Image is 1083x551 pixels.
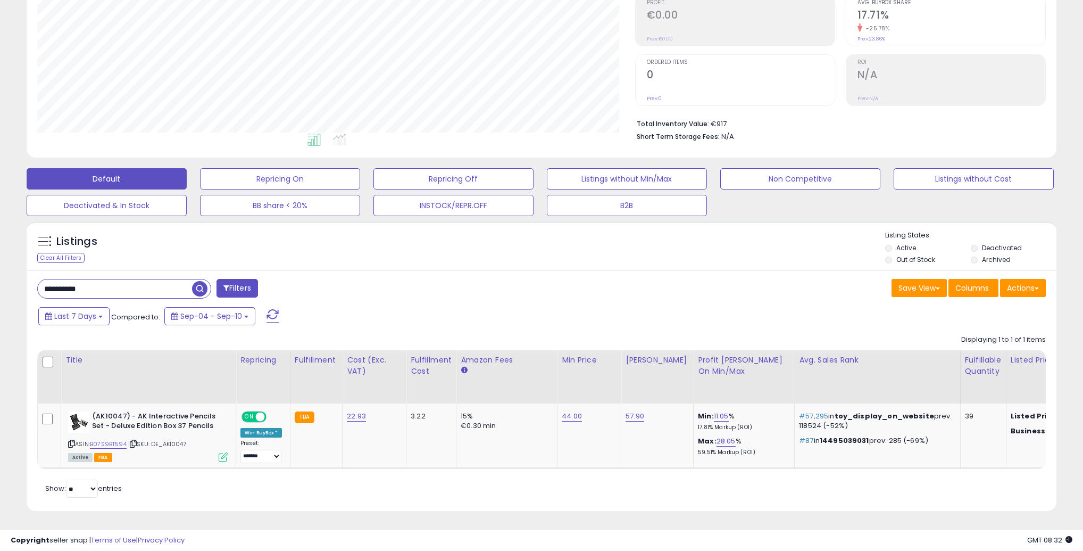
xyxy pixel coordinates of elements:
p: 17.81% Markup (ROI) [698,424,786,431]
label: Active [896,243,916,252]
button: Last 7 Days [38,307,110,325]
div: ASIN: [68,412,228,461]
div: Win BuyBox * [240,428,282,438]
button: Filters [216,279,258,298]
b: (AK10047) - AK Interactive Pencils Set - Deluxe Edition Box 37 Pencils [92,412,221,434]
button: Default [27,168,187,190]
label: Out of Stock [896,255,935,264]
div: seller snap | | [11,536,185,546]
b: Business Price: [1011,426,1069,436]
div: Preset: [240,440,282,464]
button: Sep-04 - Sep-10 [164,307,255,325]
span: OFF [265,412,282,421]
a: 11.05 [714,411,729,422]
div: Amazon Fees [461,355,553,366]
div: Fulfillment [295,355,338,366]
button: Save View [892,279,947,297]
a: 57.90 [626,411,644,422]
h2: 17.71% [857,9,1045,23]
b: Min: [698,411,714,421]
a: Terms of Use [91,535,136,545]
div: 39 [965,412,998,421]
p: 59.51% Markup (ROI) [698,449,786,456]
div: Title [65,355,231,366]
div: % [698,437,786,456]
h5: Listings [56,234,97,249]
span: N/A [721,131,734,142]
button: Listings without Min/Max [547,168,707,190]
label: Deactivated [982,243,1022,252]
button: INSTOCK/REPR.OFF [373,195,534,216]
a: 44.00 [562,411,582,422]
small: -25.78% [862,24,890,32]
span: FBA [94,453,112,462]
small: Prev: 23.86% [857,36,885,42]
button: Repricing Off [373,168,534,190]
div: Avg. Sales Rank [799,355,955,366]
img: 41ypoBDMPjL._SL40_.jpg [68,412,89,433]
p: in prev: 285 (-69%) [799,436,952,446]
span: Ordered Items [647,60,835,65]
h2: N/A [857,69,1045,83]
span: #87 [799,435,813,446]
button: Listings without Cost [894,168,1054,190]
span: Columns [955,283,989,293]
div: €0.30 min [461,421,549,431]
button: Repricing On [200,168,360,190]
span: | SKU: DE_AK10047 [128,440,187,448]
span: All listings currently available for purchase on Amazon [68,453,93,462]
b: Total Inventory Value: [637,119,709,128]
span: Show: entries [45,483,122,494]
p: Listing States: [885,231,1056,241]
h2: €0.00 [647,9,835,23]
div: Displaying 1 to 1 of 1 items [961,335,1046,345]
b: Max: [698,436,717,446]
span: toy_display_on_website [835,411,934,421]
div: Min Price [562,355,617,366]
span: ON [243,412,256,421]
p: in prev: 118524 (-52%) [799,412,952,431]
small: Prev: N/A [857,95,878,102]
span: #57,295 [799,411,828,421]
button: Deactivated & In Stock [27,195,187,216]
small: Amazon Fees. [461,366,467,375]
small: Prev: 0 [647,95,662,102]
a: B07S9BT594 [90,440,127,449]
button: BB share < 20% [200,195,360,216]
label: Archived [982,255,1011,264]
th: The percentage added to the cost of goods (COGS) that forms the calculator for Min & Max prices. [694,350,795,404]
div: Repricing [240,355,286,366]
button: Non Competitive [720,168,880,190]
span: 14495039031 [820,435,869,446]
span: ROI [857,60,1045,65]
span: 2025-09-18 08:32 GMT [1027,535,1072,545]
small: Prev: €0.00 [647,36,673,42]
div: % [698,412,786,431]
div: Cost (Exc. VAT) [347,355,402,377]
div: 3.22 [411,412,448,421]
a: Privacy Policy [138,535,185,545]
div: Fulfillment Cost [411,355,452,377]
li: €917 [637,117,1038,129]
div: 15% [461,412,549,421]
div: Clear All Filters [37,253,85,263]
div: Profit [PERSON_NAME] on Min/Max [698,355,790,377]
span: Sep-04 - Sep-10 [180,311,242,322]
button: Columns [948,279,998,297]
div: Fulfillable Quantity [965,355,1002,377]
small: FBA [295,412,314,423]
a: 22.93 [347,411,366,422]
h2: 0 [647,69,835,83]
span: Compared to: [111,312,160,322]
b: Short Term Storage Fees: [637,132,720,141]
span: Last 7 Days [54,311,96,322]
b: Listed Price: [1011,411,1059,421]
strong: Copyright [11,535,49,545]
a: 28.05 [717,436,736,447]
button: B2B [547,195,707,216]
div: [PERSON_NAME] [626,355,689,366]
button: Actions [1000,279,1046,297]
